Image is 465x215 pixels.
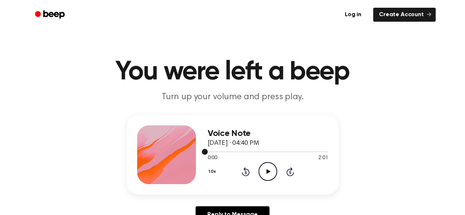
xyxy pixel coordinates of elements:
[92,91,374,103] p: Turn up your volume and press play.
[208,154,217,162] span: 0:00
[337,6,369,23] a: Log in
[208,165,219,178] button: 1.0x
[373,8,436,22] a: Create Account
[30,8,71,22] a: Beep
[208,140,259,147] span: [DATE] · 04:40 PM
[318,154,328,162] span: 2:01
[44,59,421,85] h1: You were left a beep
[208,129,328,139] h3: Voice Note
